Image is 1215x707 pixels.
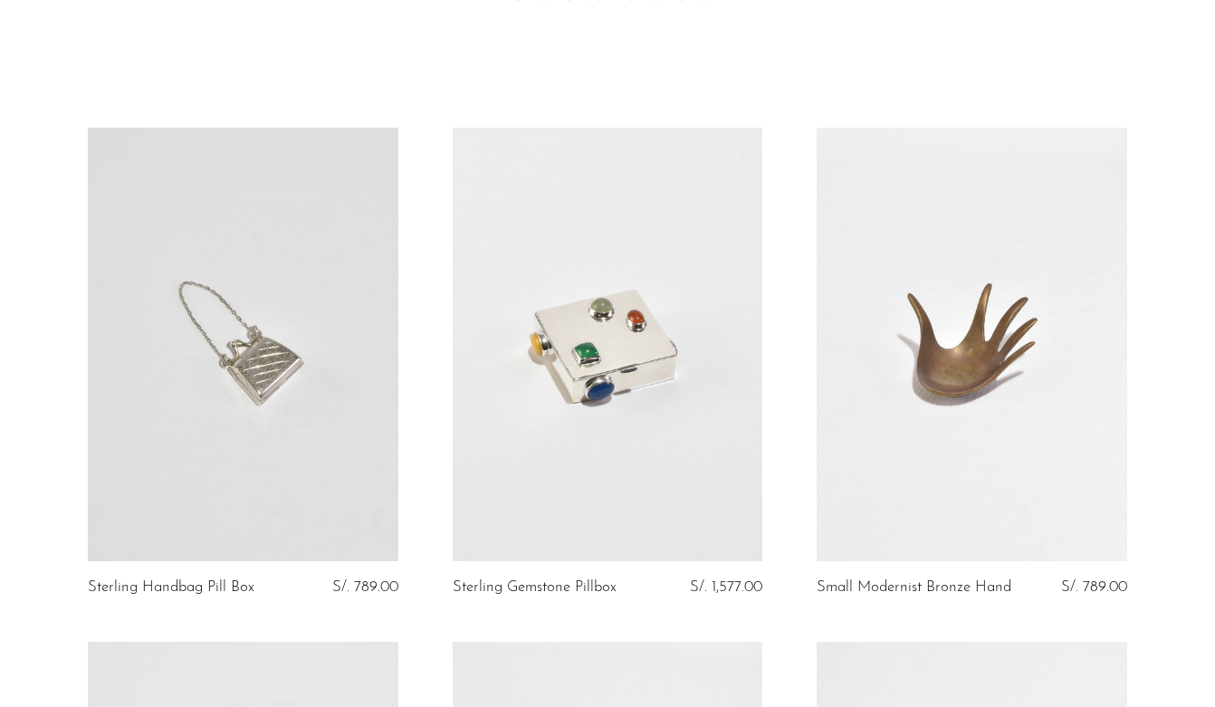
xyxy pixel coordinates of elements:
[817,579,1011,596] a: Small Modernist Bronze Hand
[88,579,254,596] a: Sterling Handbag Pill Box
[1061,579,1127,595] span: S/. 789.00
[332,579,398,595] span: S/. 789.00
[453,579,617,596] a: Sterling Gemstone Pillbox
[690,579,762,595] span: S/. 1,577.00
